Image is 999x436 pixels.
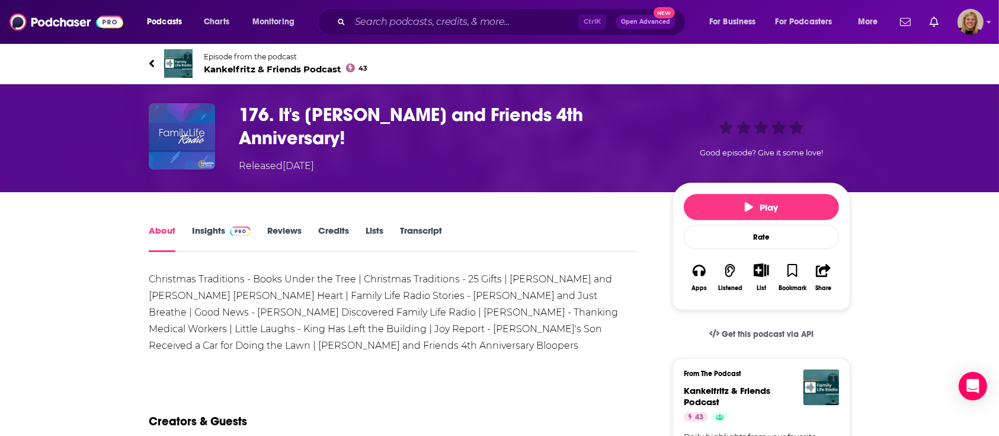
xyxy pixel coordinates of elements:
[850,12,893,31] button: open menu
[779,285,806,292] div: Bookmark
[244,12,310,31] button: open menu
[958,9,984,35] button: Show profile menu
[695,412,703,424] span: 43
[722,329,814,339] span: Get this podcast via API
[815,285,831,292] div: Share
[958,9,984,35] span: Logged in as avansolkema
[147,14,182,30] span: Podcasts
[204,14,229,30] span: Charts
[777,256,808,299] button: Bookmark
[745,202,779,213] span: Play
[684,225,839,249] div: Rate
[400,225,442,252] a: Transcript
[578,14,606,30] span: Ctrl K
[358,66,367,71] span: 43
[684,412,708,422] a: 43
[621,19,670,25] span: Open Advanced
[684,370,830,378] h3: From The Podcast
[768,12,850,31] button: open menu
[776,14,832,30] span: For Podcasters
[749,263,773,276] button: Show More Button
[616,15,675,29] button: Open AdvancedNew
[329,8,697,36] div: Search podcasts, credits, & more...
[139,12,197,31] button: open menu
[684,194,839,220] button: Play
[808,256,839,299] button: Share
[925,12,943,32] a: Show notifications dropdown
[895,12,915,32] a: Show notifications dropdown
[230,227,251,236] img: Podchaser Pro
[366,225,383,252] a: Lists
[149,103,215,170] img: 176. It's Kankelfritz and Friends 4th Anniversary!
[149,225,175,252] a: About
[684,385,770,408] a: Kankelfritz & Friends Podcast
[149,49,850,78] a: Kankelfritz & Friends PodcastEpisode from the podcastKankelfritz & Friends Podcast43
[858,14,878,30] span: More
[803,370,839,405] img: Kankelfritz & Friends Podcast
[149,414,247,429] h2: Creators & Guests
[149,271,638,354] div: Christmas Traditions - Books Under the Tree | Christmas Traditions - 25 Gifts | [PERSON_NAME] and...
[350,12,578,31] input: Search podcasts, credits, & more...
[239,159,314,173] div: Released [DATE]
[9,11,123,33] img: Podchaser - Follow, Share and Rate Podcasts
[718,285,742,292] div: Listened
[318,225,349,252] a: Credits
[701,12,771,31] button: open menu
[958,9,984,35] img: User Profile
[709,14,756,30] span: For Business
[700,148,823,157] span: Good episode? Give it some love!
[757,284,766,292] div: List
[959,372,987,400] div: Open Intercom Messenger
[204,63,367,75] span: Kankelfritz & Friends Podcast
[252,14,294,30] span: Monitoring
[267,225,302,252] a: Reviews
[204,52,367,61] span: Episode from the podcast
[700,320,823,349] a: Get this podcast via API
[746,256,777,299] div: Show More ButtonList
[192,225,251,252] a: InsightsPodchaser Pro
[654,7,675,18] span: New
[196,12,236,31] a: Charts
[164,49,193,78] img: Kankelfritz & Friends Podcast
[684,256,715,299] button: Apps
[691,285,707,292] div: Apps
[715,256,745,299] button: Listened
[239,103,654,149] h1: 176. It's Kankelfritz and Friends 4th Anniversary!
